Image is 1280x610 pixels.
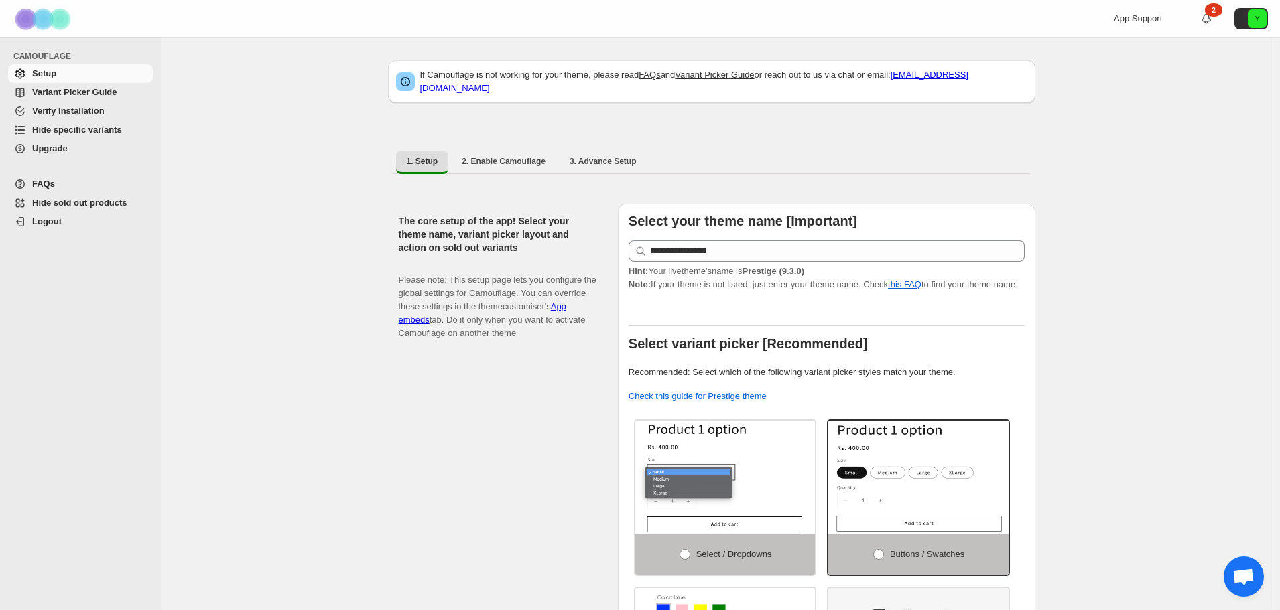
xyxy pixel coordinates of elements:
[629,366,1025,379] p: Recommended: Select which of the following variant picker styles match your theme.
[1234,8,1268,29] button: Avatar with initials Y
[570,156,637,167] span: 3. Advance Setup
[1114,13,1162,23] span: App Support
[8,175,153,194] a: FAQs
[742,266,804,276] strong: Prestige (9.3.0)
[629,336,868,351] b: Select variant picker [Recommended]
[888,279,921,289] a: this FAQ
[32,68,56,78] span: Setup
[8,121,153,139] a: Hide specific variants
[8,212,153,231] a: Logout
[32,87,117,97] span: Variant Picker Guide
[8,64,153,83] a: Setup
[629,264,1025,291] p: If your theme is not listed, just enter your theme name. Check to find your theme name.
[675,70,754,80] a: Variant Picker Guide
[8,139,153,158] a: Upgrade
[629,279,651,289] strong: Note:
[1224,556,1264,597] a: Open chat
[399,260,596,340] p: Please note: This setup page lets you configure the global settings for Camouflage. You can overr...
[639,70,661,80] a: FAQs
[32,106,105,116] span: Verify Installation
[32,198,127,208] span: Hide sold out products
[462,156,546,167] span: 2. Enable Camouflage
[635,421,816,534] img: Select / Dropdowns
[629,391,767,401] a: Check this guide for Prestige theme
[1200,12,1213,25] a: 2
[629,266,804,276] span: Your live theme's name is
[407,156,438,167] span: 1. Setup
[696,549,772,559] span: Select / Dropdowns
[828,421,1009,534] img: Buttons / Swatches
[1255,15,1260,23] text: Y
[32,179,55,189] span: FAQs
[399,214,596,254] h2: The core setup of the app! Select your theme name, variant picker layout and action on sold out v...
[1205,3,1222,17] div: 2
[13,51,154,62] span: CAMOUFLAGE
[11,1,78,37] img: Camouflage
[1248,9,1267,28] span: Avatar with initials Y
[8,83,153,102] a: Variant Picker Guide
[629,214,857,228] b: Select your theme name [Important]
[32,216,62,226] span: Logout
[890,549,964,559] span: Buttons / Swatches
[8,102,153,121] a: Verify Installation
[32,125,122,135] span: Hide specific variants
[32,143,68,153] span: Upgrade
[420,68,1027,95] p: If Camouflage is not working for your theme, please read and or reach out to us via chat or email:
[8,194,153,212] a: Hide sold out products
[629,266,649,276] strong: Hint:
